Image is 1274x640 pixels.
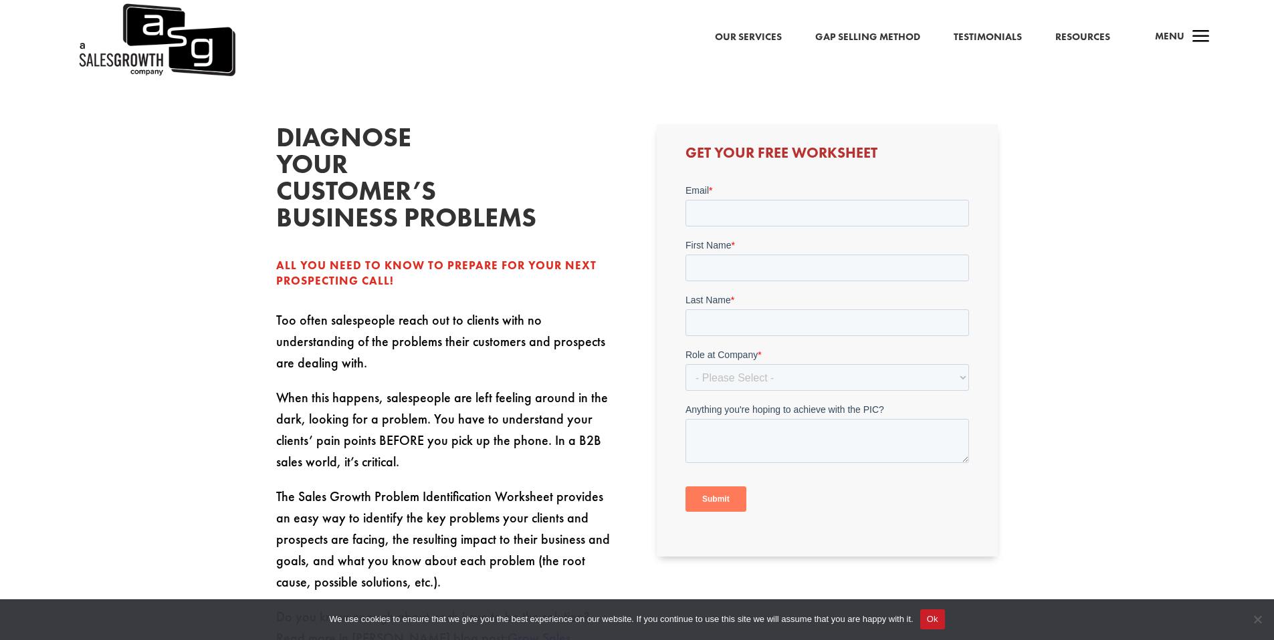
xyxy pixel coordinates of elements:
[1188,24,1214,51] span: a
[954,29,1022,46] a: Testimonials
[920,609,945,629] button: Ok
[329,613,913,626] span: We use cookies to ensure that we give you the best experience on our website. If you continue to ...
[1055,29,1110,46] a: Resources
[685,146,969,167] h3: Get Your Free Worksheet
[276,309,617,387] p: Too often salespeople reach out to clients with no understanding of the problems their customers ...
[715,29,782,46] a: Our Services
[276,387,617,486] p: When this happens, salespeople are left feeling around in the dark, looking for a problem. You ha...
[1155,29,1184,43] span: Menu
[276,258,617,290] div: All you need to know to prepare for your next prospecting call!
[276,486,617,606] p: The Sales Growth Problem Identification Worksheet provides an easy way to identify the key proble...
[685,184,969,535] iframe: Form 0
[1251,613,1264,626] span: No
[276,124,477,238] h2: Diagnose your customer’s business problems
[815,29,920,46] a: Gap Selling Method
